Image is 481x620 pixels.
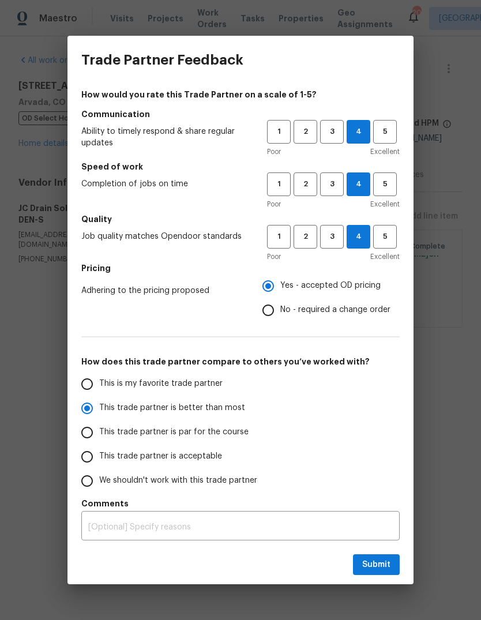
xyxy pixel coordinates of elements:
[294,120,317,144] button: 2
[268,178,290,191] span: 1
[320,225,344,249] button: 3
[267,225,291,249] button: 1
[321,230,343,243] span: 3
[294,225,317,249] button: 2
[267,198,281,210] span: Poor
[99,402,245,414] span: This trade partner is better than most
[81,372,400,493] div: How does this trade partner compare to others you’ve worked with?
[320,172,344,196] button: 3
[280,304,390,316] span: No - required a change order
[347,230,370,243] span: 4
[81,285,244,296] span: Adhering to the pricing proposed
[373,172,397,196] button: 5
[81,52,243,68] h3: Trade Partner Feedback
[99,378,223,390] span: This is my favorite trade partner
[373,225,397,249] button: 5
[81,89,400,100] h4: How would you rate this Trade Partner on a scale of 1-5?
[362,558,390,572] span: Submit
[370,251,400,262] span: Excellent
[347,225,370,249] button: 4
[353,554,400,576] button: Submit
[294,172,317,196] button: 2
[370,146,400,157] span: Excellent
[295,178,316,191] span: 2
[373,120,397,144] button: 5
[99,450,222,463] span: This trade partner is acceptable
[267,120,291,144] button: 1
[81,213,400,225] h5: Quality
[81,498,400,509] h5: Comments
[295,125,316,138] span: 2
[374,125,396,138] span: 5
[321,178,343,191] span: 3
[347,120,370,144] button: 4
[347,178,370,191] span: 4
[99,475,257,487] span: We shouldn't work with this trade partner
[295,230,316,243] span: 2
[268,125,290,138] span: 1
[321,125,343,138] span: 3
[262,274,400,322] div: Pricing
[81,262,400,274] h5: Pricing
[81,178,249,190] span: Completion of jobs on time
[374,178,396,191] span: 5
[347,125,370,138] span: 4
[370,198,400,210] span: Excellent
[81,356,400,367] h5: How does this trade partner compare to others you’ve worked with?
[267,251,281,262] span: Poor
[99,426,249,438] span: This trade partner is par for the course
[267,146,281,157] span: Poor
[268,230,290,243] span: 1
[347,172,370,196] button: 4
[280,280,381,292] span: Yes - accepted OD pricing
[320,120,344,144] button: 3
[374,230,396,243] span: 5
[81,231,249,242] span: Job quality matches Opendoor standards
[81,126,249,149] span: Ability to timely respond & share regular updates
[81,161,400,172] h5: Speed of work
[81,108,400,120] h5: Communication
[267,172,291,196] button: 1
